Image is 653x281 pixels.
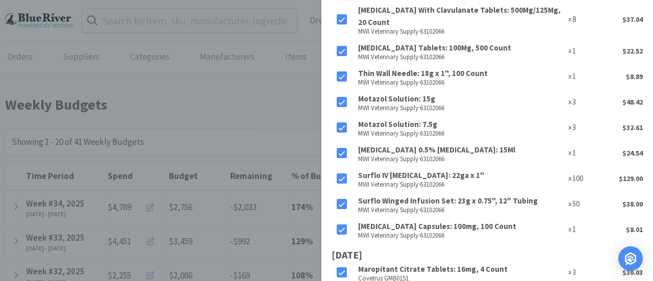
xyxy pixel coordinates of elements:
span: $24.54 [622,148,643,158]
strong: [MEDICAL_DATA] Capsules: 100mg, 100 Count [358,221,516,231]
strong: Surflo Winged Infusion Set: 23g x 0.75", 12" Tubing [358,196,538,206]
span: $38.00 [622,199,643,209]
p: 1 [571,147,576,159]
div: x [568,172,591,185]
div: x [568,121,591,134]
p: 50 [571,198,580,210]
span: $8.01 [626,225,643,234]
p: MWI Veterinary Supply · 63102066 [358,131,564,137]
p: MWI Veterinary Supply · 63102066 [358,207,564,213]
p: MWI Veterinary Supply · 63102066 [358,80,564,86]
span: $37.04 [622,15,643,24]
span: $30.03 [622,268,643,277]
strong: [MEDICAL_DATA] 0.5% [MEDICAL_DATA]: 15Ml [358,145,515,155]
span: $48.42 [622,97,643,107]
div: Open Intercom Messenger [618,246,643,271]
p: 8 [571,13,576,25]
span: $129.00 [619,174,643,183]
span: $8.89 [626,72,643,81]
span: $32.61 [622,123,643,132]
div: x [568,96,591,108]
div: x [568,198,591,210]
div: x [568,223,591,236]
strong: Motazol Solution: 7.5g [358,119,437,129]
strong: [MEDICAL_DATA] With Clavulanate Tablets: 500Mg/125Mg, 20 Count [358,5,561,27]
strong: Surflo IV [MEDICAL_DATA]: 22ga x 1" [358,170,484,180]
div: x [568,266,591,278]
p: MWI Veterinary Supply · 63102066 [358,182,564,188]
p: 3 [571,96,576,108]
p: MWI Veterinary Supply · 63102066 [358,29,564,35]
p: MWI Veterinary Supply · 63102066 [358,105,564,111]
span: $22.52 [622,46,643,56]
p: MWI Veterinary Supply · 63102066 [358,156,564,162]
b: [DATE] [332,248,362,261]
div: x [568,147,591,159]
p: 1 [571,223,576,236]
strong: Maropitant Citrate Tablets: 16mg, 4 Count [358,264,508,274]
div: x [568,70,591,83]
p: MWI Veterinary Supply · 63102066 [358,233,564,239]
div: x [568,13,591,25]
strong: [MEDICAL_DATA] Tablets: 100Mg, 500 Count [358,43,511,53]
p: 100 [571,172,583,185]
div: x [568,45,591,57]
p: 3 [571,266,576,278]
p: 1 [571,70,576,83]
p: MWI Veterinary Supply · 63102066 [358,54,564,60]
p: 1 [571,45,576,57]
strong: Thin Wall Needle: 18g x 1", 100 Count [358,68,488,78]
p: 3 [571,121,576,134]
strong: Motazol Solution: 15g [358,94,435,104]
